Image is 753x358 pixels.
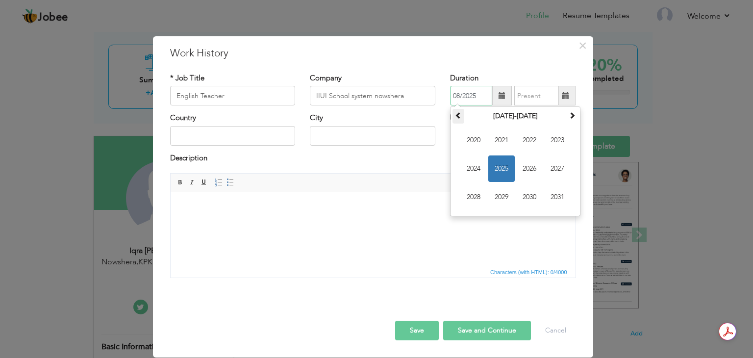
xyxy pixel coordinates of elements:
[535,321,576,340] button: Cancel
[450,73,478,83] label: Duration
[187,177,198,188] a: Italic
[460,184,487,210] span: 2028
[488,268,569,277] span: Characters (with HTML): 0/4000
[488,127,515,153] span: 2021
[395,321,439,340] button: Save
[488,184,515,210] span: 2029
[488,155,515,182] span: 2025
[310,73,342,83] label: Company
[170,46,576,61] h3: Work History
[170,153,207,163] label: Description
[575,38,591,53] button: Close
[455,112,462,119] span: Previous Decade
[569,112,576,119] span: Next Decade
[171,192,576,266] iframe: Rich Text Editor, workEditor
[516,155,543,182] span: 2026
[460,155,487,182] span: 2024
[544,184,571,210] span: 2031
[460,127,487,153] span: 2020
[450,86,492,105] input: From
[544,155,571,182] span: 2027
[443,321,531,340] button: Save and Continue
[225,177,236,188] a: Insert/Remove Bulleted List
[544,127,571,153] span: 2023
[170,73,204,83] label: * Job Title
[488,268,570,277] div: Statistics
[170,113,196,123] label: Country
[516,184,543,210] span: 2030
[578,37,587,54] span: ×
[310,113,323,123] label: City
[514,86,559,105] input: Present
[213,177,224,188] a: Insert/Remove Numbered List
[516,127,543,153] span: 2022
[199,177,209,188] a: Underline
[175,177,186,188] a: Bold
[464,109,566,124] th: Select Decade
